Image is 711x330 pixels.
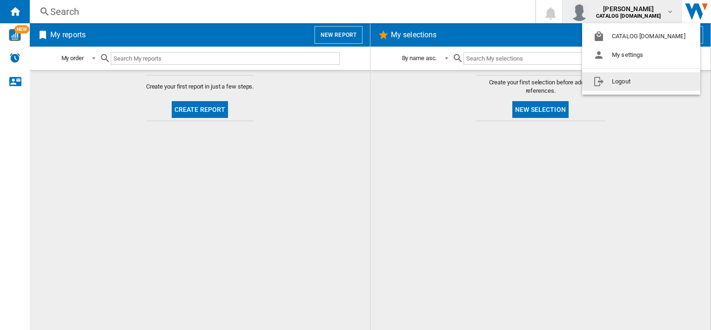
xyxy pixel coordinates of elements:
[582,46,700,64] button: My settings
[582,72,700,91] button: Logout
[582,27,700,46] button: CATALOG [DOMAIN_NAME]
